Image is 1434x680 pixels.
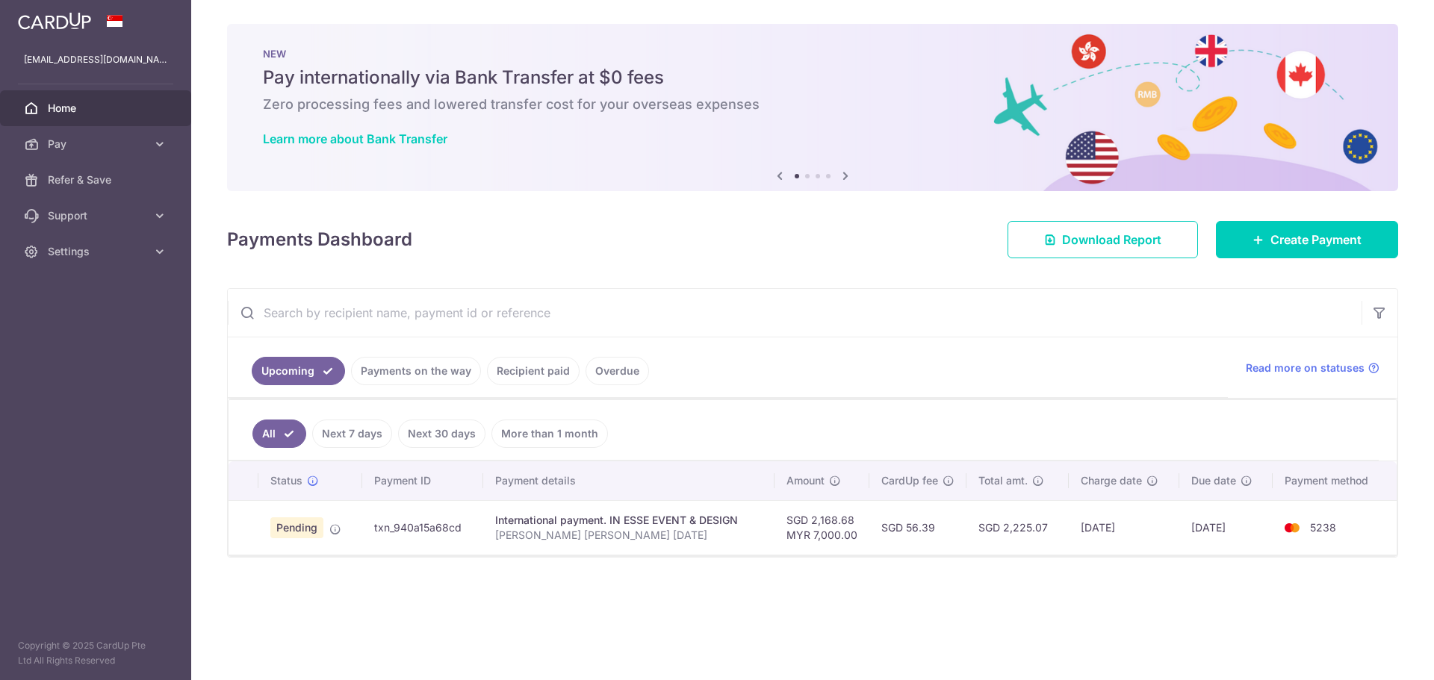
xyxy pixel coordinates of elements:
[1216,221,1398,258] a: Create Payment
[48,101,146,116] span: Home
[978,473,1028,488] span: Total amt.
[351,357,481,385] a: Payments on the way
[227,24,1398,191] img: Bank transfer banner
[786,473,825,488] span: Amount
[263,131,447,146] a: Learn more about Bank Transfer
[228,289,1362,337] input: Search by recipient name, payment id or reference
[1191,473,1236,488] span: Due date
[24,52,167,67] p: [EMAIL_ADDRESS][DOMAIN_NAME]
[483,461,775,500] th: Payment details
[869,500,966,555] td: SGD 56.39
[1310,521,1336,534] span: 5238
[48,244,146,259] span: Settings
[1246,361,1365,375] span: Read more on statuses
[1069,500,1180,555] td: [DATE]
[1008,221,1198,258] a: Download Report
[586,357,649,385] a: Overdue
[1179,500,1273,555] td: [DATE]
[48,137,146,152] span: Pay
[1270,231,1362,249] span: Create Payment
[263,66,1362,90] h5: Pay internationally via Bank Transfer at $0 fees
[263,96,1362,113] h6: Zero processing fees and lowered transfer cost for your overseas expenses
[18,12,91,30] img: CardUp
[252,357,345,385] a: Upcoming
[775,500,869,555] td: SGD 2,168.68 MYR 7,000.00
[495,528,763,543] p: [PERSON_NAME] [PERSON_NAME] [DATE]
[1081,473,1142,488] span: Charge date
[966,500,1069,555] td: SGD 2,225.07
[362,500,484,555] td: txn_940a15a68cd
[1062,231,1161,249] span: Download Report
[270,473,302,488] span: Status
[312,419,392,448] a: Next 7 days
[1246,361,1379,375] a: Read more on statuses
[48,172,146,187] span: Refer & Save
[881,473,938,488] span: CardUp fee
[1338,635,1419,673] iframe: Opens a widget where you can find more information
[270,517,323,538] span: Pending
[362,461,484,500] th: Payment ID
[398,419,485,448] a: Next 30 days
[252,419,306,448] a: All
[491,419,608,448] a: More than 1 month
[227,226,412,253] h4: Payments Dashboard
[487,357,580,385] a: Recipient paid
[495,513,763,528] div: International payment. IN ESSE EVENT & DESIGN
[1273,461,1397,500] th: Payment method
[263,48,1362,60] p: NEW
[48,208,146,223] span: Support
[1277,519,1307,537] img: Bank Card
